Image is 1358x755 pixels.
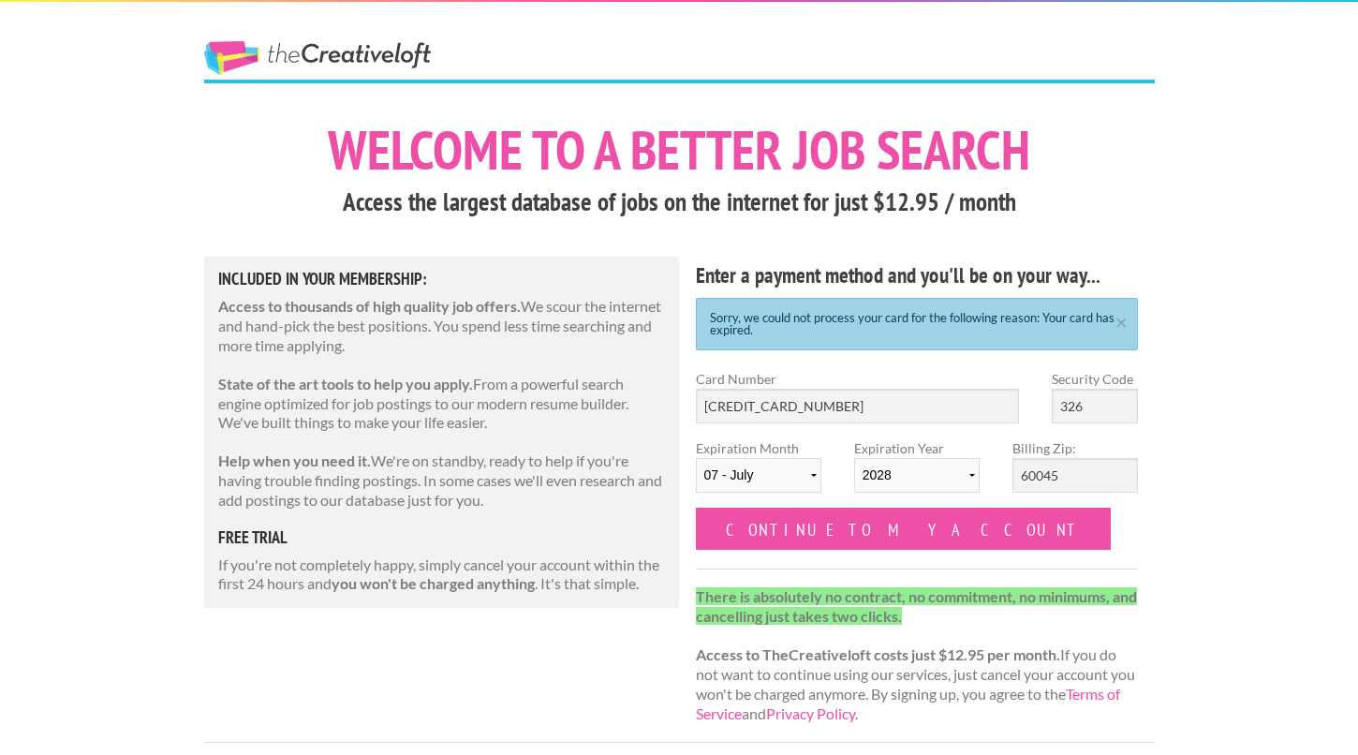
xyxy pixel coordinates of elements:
p: From a powerful search engine optimized for job postings to our modern resume builder. We've buil... [218,375,666,433]
strong: State of the art tools to help you apply. [218,375,473,392]
a: × [1110,314,1133,326]
h4: Enter a payment method and you'll be on your way... [696,260,1139,290]
label: Expiration Year [854,438,980,508]
h5: free trial [218,529,666,546]
select: Expiration Month [696,458,821,493]
div: Sorry, we could not process your card for the following reason: Your card has expired. [696,298,1139,350]
a: The Creative Loft [204,41,431,75]
strong: Access to thousands of high quality job offers. [218,297,521,315]
h3: Access the largest database of jobs on the internet for just $12.95 / month [204,185,1155,220]
strong: you won't be charged anything [332,574,535,592]
input: Continue to my account [696,508,1112,550]
strong: There is absolutely no contract, no commitment, no minimums, and cancelling just takes two clicks. [696,587,1137,625]
h5: Included in Your Membership: [218,271,666,288]
label: Expiration Month [696,438,821,508]
a: Terms of Service [696,685,1120,722]
label: Billing Zip: [1012,438,1138,458]
p: We scour the internet and hand-pick the best positions. You spend less time searching and more ti... [218,297,666,355]
strong: Help when you need it. [218,452,371,469]
p: If you're not completely happy, simply cancel your account within the first 24 hours and . It's t... [218,555,666,595]
p: We're on standby, ready to help if you're having trouble finding postings. In some cases we'll ev... [218,452,666,510]
label: Card Number [696,369,1020,389]
strong: Access to TheCreativeloft costs just $12.95 per month. [696,645,1060,663]
select: Expiration Year [854,458,980,493]
a: Privacy Policy [766,704,855,722]
h1: Welcome to a better job search [204,123,1155,177]
p: If you do not want to continue using our services, just cancel your account you won't be charged ... [696,587,1139,724]
label: Security Code [1052,369,1138,389]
